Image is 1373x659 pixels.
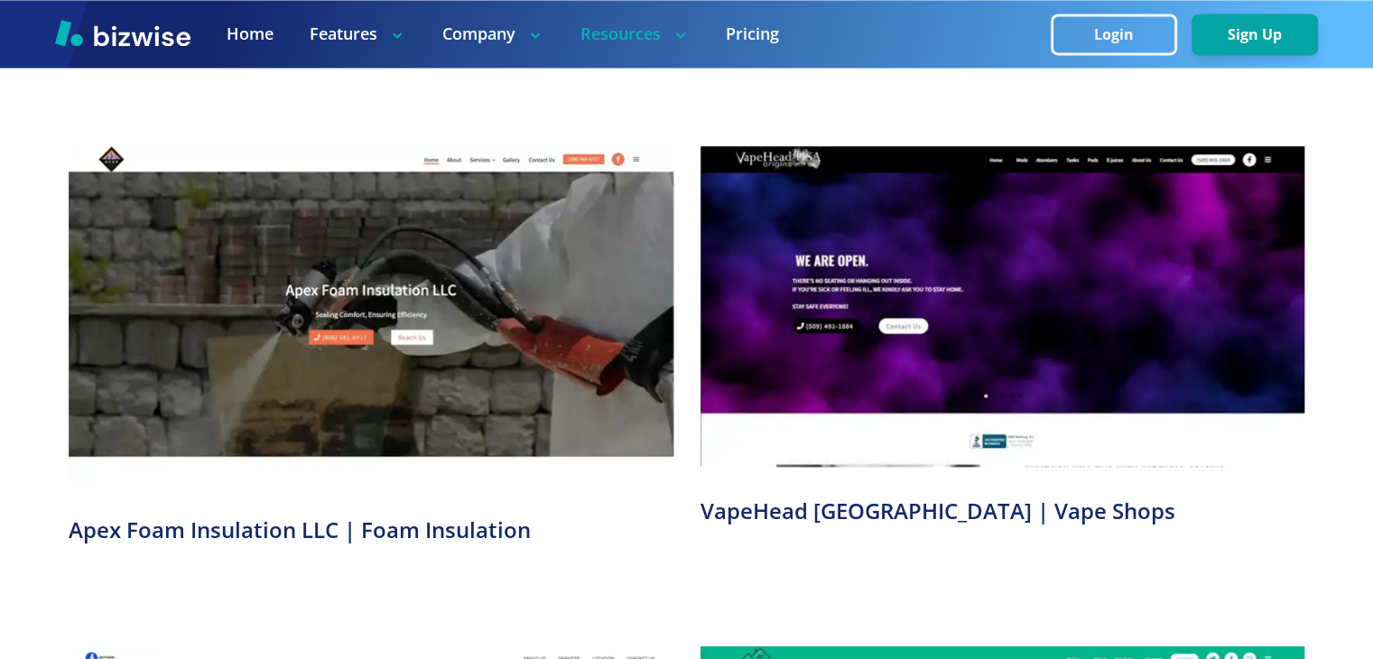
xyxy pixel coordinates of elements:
[726,23,779,45] a: Pricing
[700,146,1305,467] img: VapeHead USA Screenshot
[580,23,690,45] p: Resources
[310,23,406,45] p: Features
[69,146,673,487] img: Perceptive Polygraph Screenshot
[1192,14,1318,55] button: Sign Up
[700,496,1305,525] h3: VapeHead [GEOGRAPHIC_DATA] | Vape Shops
[69,515,673,544] h3: Apex Foam Insulation LLC | Foam Insulation
[1051,14,1177,55] button: Login
[227,23,274,45] a: Home
[1192,26,1318,43] a: Sign Up
[1051,26,1192,43] a: Login
[55,19,190,46] img: Bizwise Logo
[442,23,544,45] p: Company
